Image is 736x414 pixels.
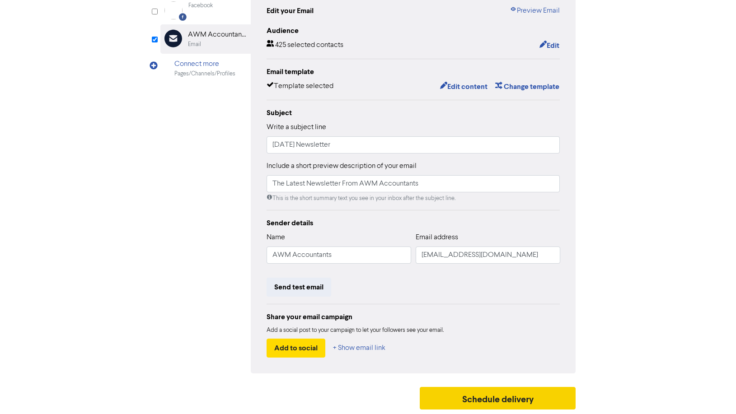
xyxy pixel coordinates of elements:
div: Template selected [267,81,333,93]
div: Connect more [174,59,235,70]
div: This is the short summary text you see in your inbox after the subject line. [267,194,560,203]
div: Connect morePages/Channels/Profiles [160,54,251,83]
label: Name [267,232,285,243]
div: Facebook [188,1,213,10]
label: Include a short preview description of your email [267,161,417,172]
div: Pages/Channels/Profiles [174,70,235,78]
label: Write a subject line [267,122,326,133]
div: Audience [267,25,560,36]
div: Sender details [267,218,560,228]
iframe: Chat Widget [691,371,736,414]
button: Change template [495,81,560,93]
button: Edit [539,40,560,51]
div: AWM Accountants [188,29,246,40]
button: Edit content [440,81,488,93]
button: Send test email [267,278,331,297]
a: Preview Email [510,5,560,16]
button: + Show email link [333,339,386,358]
div: Email template [267,66,560,77]
button: Add to social [267,339,325,358]
img: Facebook [164,1,183,19]
div: Edit your Email [267,5,314,16]
button: Schedule delivery [420,387,576,409]
div: AWM AccountantsEmail [160,24,251,54]
div: 425 selected contacts [267,40,343,51]
div: Subject [267,107,560,118]
div: Share your email campaign [267,312,560,322]
label: Email address [416,232,458,243]
div: Add a social post to your campaign to let your followers see your email. [267,326,560,335]
div: Email [188,40,201,49]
